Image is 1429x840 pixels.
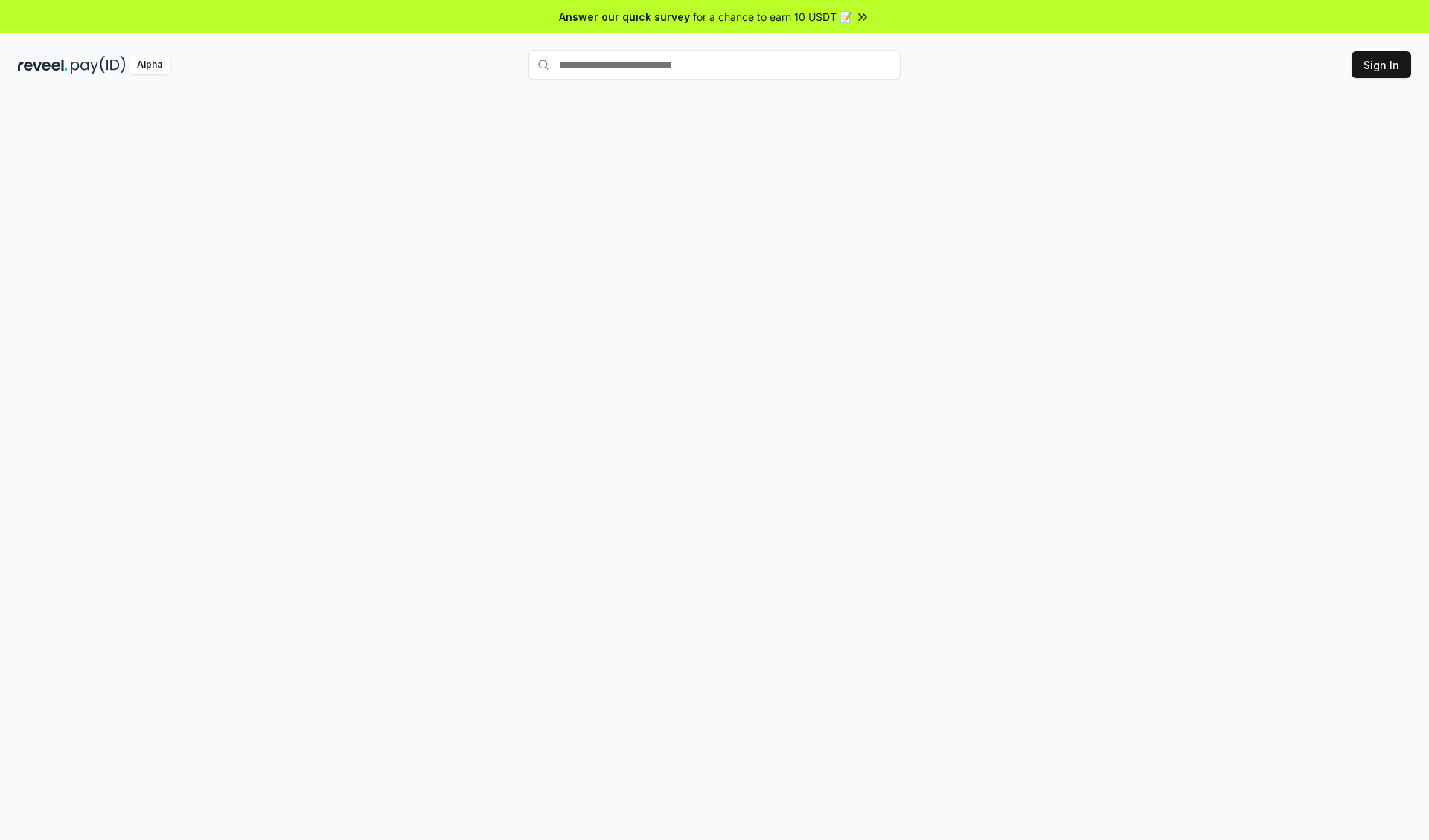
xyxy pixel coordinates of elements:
img: pay_id [71,56,126,74]
div: Alpha [129,56,170,74]
img: reveel_dark [18,56,68,74]
span: for a chance to earn 10 USDT 📝 [693,9,852,25]
button: Sign In [1352,51,1411,78]
span: Answer our quick survey [559,9,690,25]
